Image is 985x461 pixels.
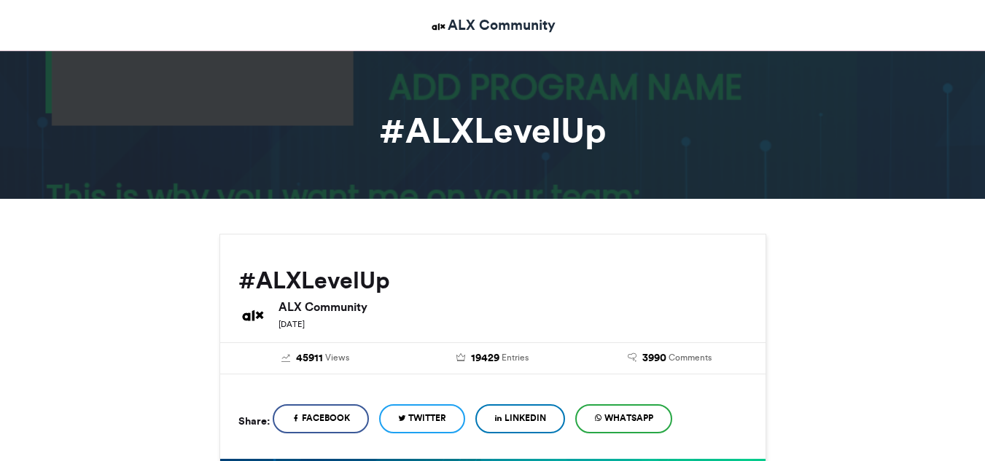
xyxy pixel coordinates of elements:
span: Views [325,351,349,364]
a: 3990 Comments [592,350,747,366]
span: 45911 [296,350,323,366]
span: LinkedIn [505,411,546,425]
h1: #ALXLevelUp [88,113,898,148]
small: [DATE] [279,319,305,329]
span: Facebook [302,411,350,425]
a: 19429 Entries [415,350,570,366]
h6: ALX Community [279,301,747,312]
a: WhatsApp [575,404,672,433]
span: Comments [669,351,712,364]
span: 3990 [642,350,666,366]
img: ALX Community [238,301,268,330]
span: Twitter [408,411,446,425]
a: 45911 Views [238,350,394,366]
span: Entries [502,351,529,364]
span: WhatsApp [604,411,653,425]
a: LinkedIn [475,404,565,433]
a: ALX Community [429,15,556,36]
h5: Share: [238,411,270,430]
a: Twitter [379,404,465,433]
h2: #ALXLevelUp [238,267,747,293]
a: Facebook [273,404,369,433]
span: 19429 [471,350,499,366]
img: ALX Community [429,17,448,36]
